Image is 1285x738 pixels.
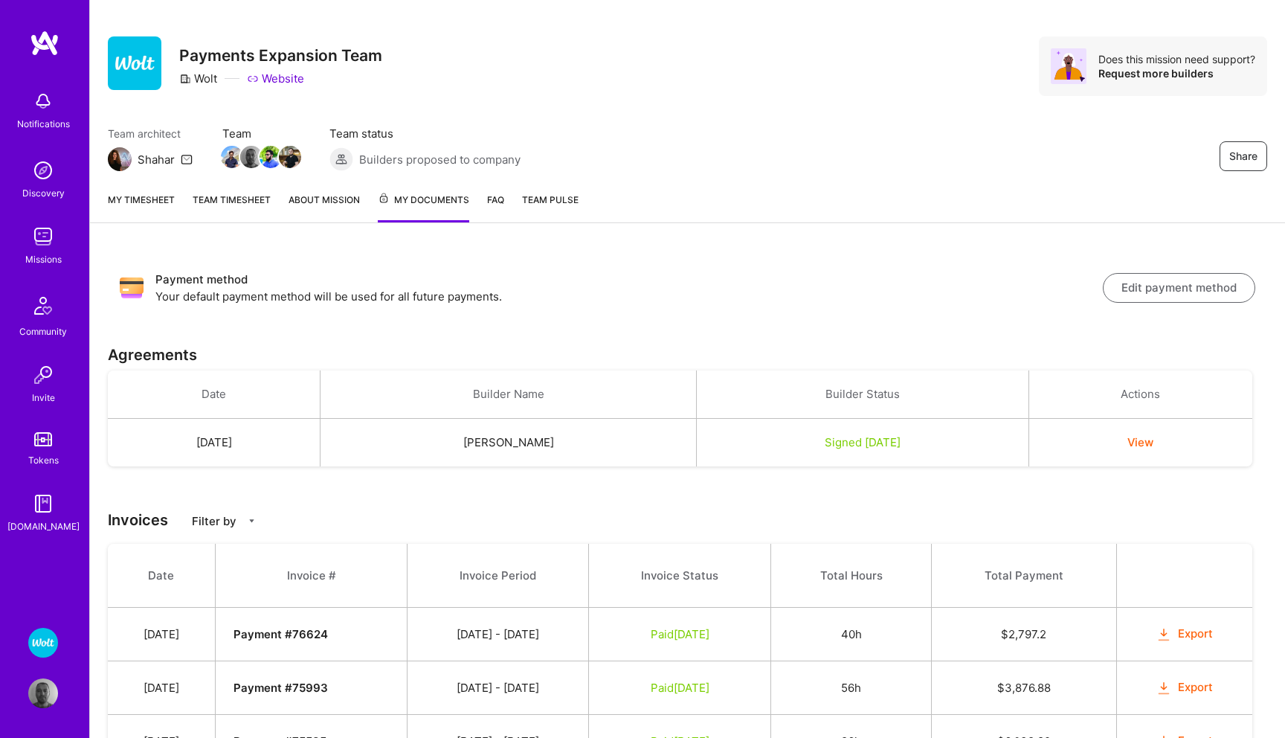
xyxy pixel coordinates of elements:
td: $ 2,797.2 [932,608,1116,661]
img: Team Member Avatar [279,146,301,168]
th: Total Hours [771,544,932,608]
a: Website [247,71,304,86]
a: Team Pulse [522,192,579,222]
img: Company Logo [108,36,161,90]
span: Team status [329,126,521,141]
img: Builders proposed to company [329,147,353,171]
div: Invite [32,390,55,405]
img: Payment method [120,276,144,300]
td: [DATE] [108,419,321,467]
h3: Invoices [108,511,1267,529]
img: Wolt - Fintech: Payments Expansion Team [28,628,58,658]
span: My Documents [378,192,469,208]
a: Wolt - Fintech: Payments Expansion Team [25,628,62,658]
a: Team Member Avatar [261,144,280,170]
a: My Documents [378,192,469,222]
span: Paid [DATE] [651,681,709,695]
strong: Payment # 76624 [234,627,328,641]
span: Share [1229,149,1257,164]
p: Your default payment method will be used for all future payments. [155,289,1103,304]
i: icon OrangeDownload [1156,680,1173,697]
td: [DATE] - [DATE] [408,608,589,661]
i: icon CompanyGray [179,73,191,85]
img: logo [30,30,59,57]
button: Edit payment method [1103,273,1255,303]
p: Filter by [192,513,236,529]
div: Wolt [179,71,217,86]
th: Invoice Status [588,544,770,608]
td: $ 3,876.88 [932,661,1116,715]
a: User Avatar [25,678,62,708]
span: Team Pulse [522,194,579,205]
img: discovery [28,155,58,185]
div: [DOMAIN_NAME] [7,519,80,534]
th: Invoice # [215,544,407,608]
img: Team Member Avatar [221,146,243,168]
img: User Avatar [28,678,58,708]
span: Paid [DATE] [651,627,709,641]
div: Does this mission need support? [1098,52,1255,66]
i: icon OrangeDownload [1156,626,1173,644]
th: Builder Status [697,370,1029,419]
h3: Payments Expansion Team [179,46,382,65]
a: FAQ [487,192,504,222]
h3: Payment method [155,271,1103,289]
img: Avatar [1051,48,1086,84]
th: Total Payment [932,544,1116,608]
div: Signed [DATE] [715,434,1011,450]
img: teamwork [28,222,58,251]
button: Export [1156,679,1214,696]
h3: Agreements [108,346,1267,364]
button: Export [1156,626,1214,643]
img: Team Member Avatar [260,146,282,168]
a: Team Member Avatar [242,144,261,170]
button: View [1127,434,1153,450]
div: Community [19,324,67,339]
div: Missions [25,251,62,267]
a: About Mission [289,192,360,222]
span: Builders proposed to company [359,152,521,167]
i: icon Mail [181,153,193,165]
td: [DATE] [108,608,215,661]
th: Date [108,544,215,608]
button: Share [1220,141,1267,171]
img: guide book [28,489,58,519]
div: Request more builders [1098,66,1255,80]
strong: Payment # 75993 [234,681,328,695]
img: Community [25,288,61,324]
div: Tokens [28,452,59,468]
th: Actions [1029,370,1252,419]
a: My timesheet [108,192,175,222]
div: Shahar [138,152,175,167]
div: Notifications [17,116,70,132]
span: Team [222,126,300,141]
td: 40h [771,608,932,661]
td: 56h [771,661,932,715]
th: Date [108,370,321,419]
img: Team Architect [108,147,132,171]
th: Builder Name [321,370,697,419]
td: [DATE] [108,661,215,715]
a: Team Member Avatar [280,144,300,170]
td: [DATE] - [DATE] [408,661,589,715]
img: Invite [28,360,58,390]
img: bell [28,86,58,116]
i: icon CaretDown [247,516,257,526]
a: Team Member Avatar [222,144,242,170]
img: tokens [34,432,52,446]
a: Team timesheet [193,192,271,222]
td: [PERSON_NAME] [321,419,697,467]
img: Team Member Avatar [240,146,263,168]
span: Team architect [108,126,193,141]
th: Invoice Period [408,544,589,608]
div: Discovery [22,185,65,201]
